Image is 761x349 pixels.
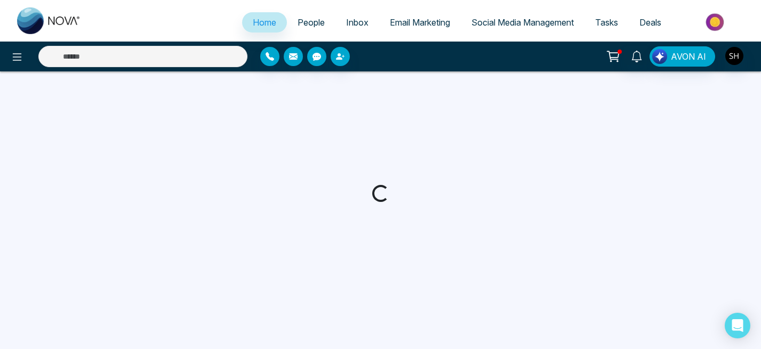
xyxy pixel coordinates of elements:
[652,49,667,64] img: Lead Flow
[17,7,81,34] img: Nova CRM Logo
[671,50,706,63] span: AVON AI
[471,17,574,28] span: Social Media Management
[346,17,369,28] span: Inbox
[639,17,661,28] span: Deals
[298,17,325,28] span: People
[650,46,715,67] button: AVON AI
[287,12,335,33] a: People
[584,12,629,33] a: Tasks
[253,17,276,28] span: Home
[335,12,379,33] a: Inbox
[629,12,672,33] a: Deals
[461,12,584,33] a: Social Media Management
[390,17,450,28] span: Email Marketing
[242,12,287,33] a: Home
[725,47,743,65] img: User Avatar
[379,12,461,33] a: Email Marketing
[677,10,755,34] img: Market-place.gif
[725,313,750,338] div: Open Intercom Messenger
[595,17,618,28] span: Tasks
